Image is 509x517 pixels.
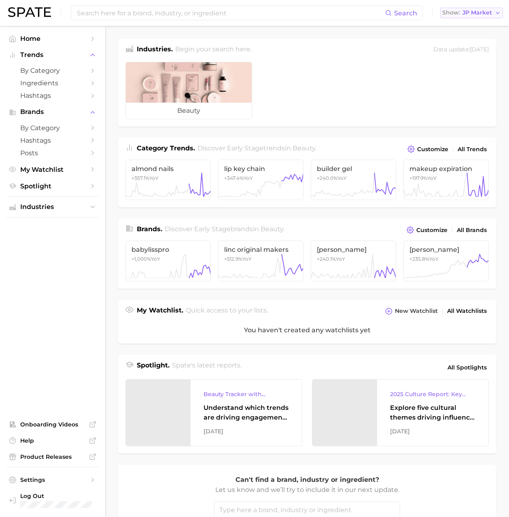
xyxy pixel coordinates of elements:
[125,241,211,281] a: babylisspro>1,000%YoY
[6,106,99,118] button: Brands
[76,6,385,20] input: Search here for a brand, industry, or ingredient
[6,163,99,176] a: My Watchlist
[383,306,440,317] button: New Watchlist
[394,9,417,17] span: Search
[447,308,487,314] span: All Watchlists
[6,201,99,213] button: Industries
[405,224,450,236] button: Customize
[131,246,205,253] span: babylisspro
[409,165,483,173] span: makeup expiration
[6,49,99,61] button: Trends
[137,44,173,55] h1: Industries.
[20,182,85,190] span: Spotlight
[165,225,284,233] span: Discover Early Stage brands in .
[131,165,205,173] span: almond nails
[409,256,439,262] span: +235.8% YoY
[131,256,160,262] span: YoY
[440,8,503,18] button: ShowJP Market
[131,175,159,181] span: +357.1% YoY
[311,160,396,200] a: builder gel+240.0%YoY
[186,306,268,317] h2: Quick access to your lists.
[6,474,99,486] a: Settings
[312,379,489,446] a: 2025 Culture Report: Key Themes That Are Shaping Consumer DemandExplore five cultural themes driv...
[20,124,85,132] span: by Category
[175,44,252,55] h2: Begin your search here.
[20,203,85,211] span: Industries
[20,166,85,173] span: My Watchlist
[8,7,51,17] img: SPATE
[395,308,438,314] span: New Watchlist
[224,246,297,253] span: linc original makers
[224,175,253,181] span: +347.4% YoY
[416,227,447,234] span: Customize
[125,379,302,446] a: Beauty Tracker with Popularity IndexUnderstand which trends are driving engagement across platfor...
[390,426,475,436] div: [DATE]
[409,246,483,253] span: [PERSON_NAME]
[214,485,400,495] p: Let us know and we’ll try to include it in our next update.
[224,256,252,262] span: +512.9% YoY
[6,180,99,192] a: Spotlight
[20,92,85,99] span: Hashtags
[218,241,303,281] a: linc original makers+512.9%YoY
[457,227,487,234] span: All Brands
[6,89,99,102] a: Hashtags
[261,225,283,233] span: beauty
[405,143,450,155] button: Customize
[317,165,390,173] span: builder gel
[218,160,303,200] a: lip key chain+347.4%YoY
[118,317,496,344] div: You haven't created any watchlists yet
[445,361,489,374] a: All Spotlights
[6,134,99,147] a: Hashtags
[403,160,489,200] a: makeup expiration+197.9%YoY
[214,475,400,485] p: Can't find a brand, industry or ingredient?
[125,62,252,119] a: beauty
[456,144,489,155] a: All Trends
[6,435,99,447] a: Help
[6,32,99,45] a: Home
[224,165,297,173] span: lip key chain
[204,389,289,399] div: Beauty Tracker with Popularity Index
[417,146,448,153] span: Customize
[293,144,315,152] span: beauty
[455,225,489,236] a: All Brands
[458,146,487,153] span: All Trends
[20,51,85,59] span: Trends
[317,175,347,181] span: +240.0% YoY
[311,241,396,281] a: [PERSON_NAME]+240.1%YoY
[137,225,162,233] span: Brands .
[20,79,85,87] span: Ingredients
[20,149,85,157] span: Posts
[409,175,437,181] span: +197.9% YoY
[462,11,492,15] span: JP Market
[403,241,489,281] a: [PERSON_NAME]+235.8%YoY
[20,108,85,116] span: Brands
[20,437,85,444] span: Help
[6,77,99,89] a: Ingredients
[137,361,170,374] h1: Spotlight.
[20,476,85,483] span: Settings
[445,306,489,317] a: All Watchlists
[204,426,289,436] div: [DATE]
[20,67,85,74] span: by Category
[20,421,85,428] span: Onboarding Videos
[6,418,99,430] a: Onboarding Videos
[317,256,345,262] span: +240.1% YoY
[172,361,242,374] h2: Spate's latest reports.
[20,137,85,144] span: Hashtags
[442,11,460,15] span: Show
[6,122,99,134] a: by Category
[447,363,487,372] span: All Spotlights
[131,256,151,262] span: >1,000%
[6,64,99,77] a: by Category
[317,246,390,253] span: [PERSON_NAME]
[20,453,85,460] span: Product Releases
[20,35,85,42] span: Home
[6,147,99,159] a: Posts
[137,144,195,152] span: Category Trends .
[204,403,289,422] div: Understand which trends are driving engagement across platforms in the skin, hair, makeup, and fr...
[137,306,183,317] h1: My Watchlist.
[125,160,211,200] a: almond nails+357.1%YoY
[126,103,252,119] span: beauty
[6,490,99,511] a: Log out. Currently logged in with e-mail yumi.toki@spate.nyc.
[390,403,475,422] div: Explore five cultural themes driving influence across beauty, food, and pop culture.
